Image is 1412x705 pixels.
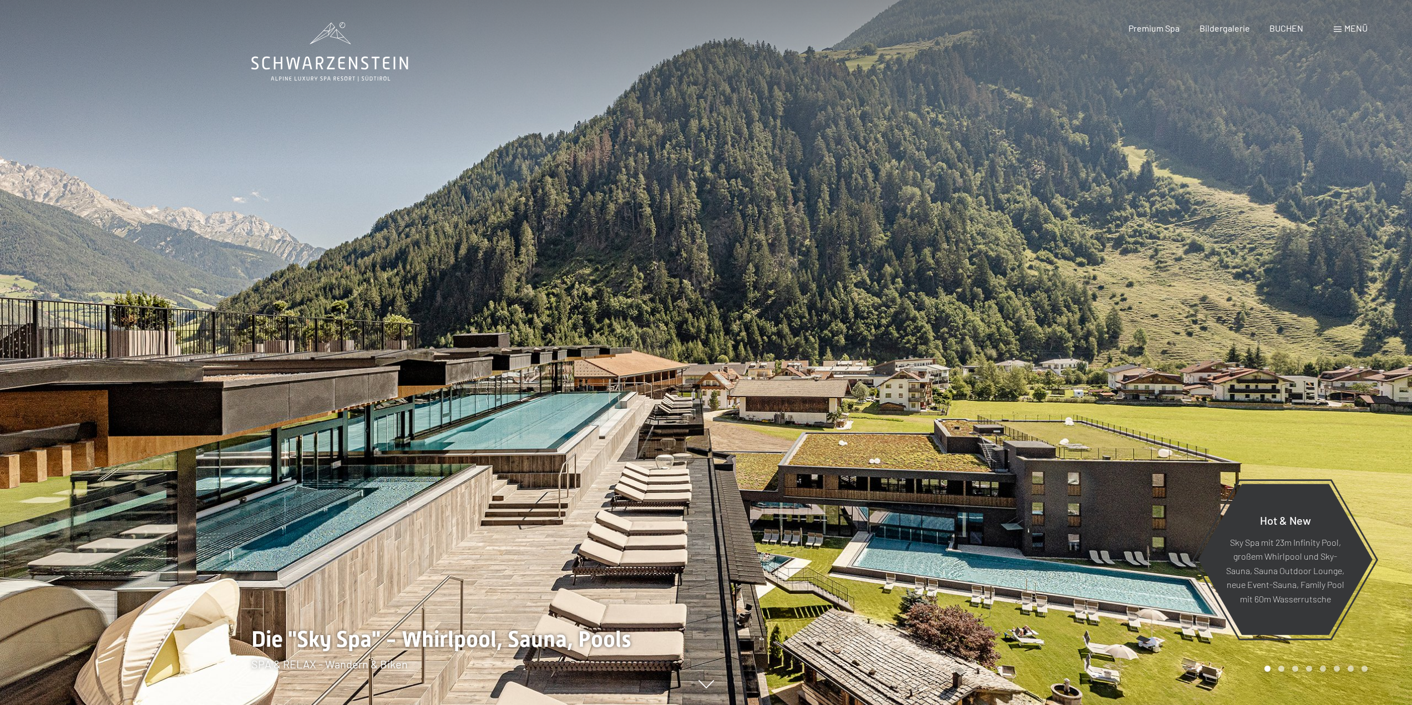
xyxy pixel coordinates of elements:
[1264,666,1271,672] div: Carousel Page 1 (Current Slide)
[1200,23,1250,33] a: Bildergalerie
[1320,666,1326,672] div: Carousel Page 5
[1225,535,1345,606] p: Sky Spa mit 23m Infinity Pool, großem Whirlpool und Sky-Sauna, Sauna Outdoor Lounge, neue Event-S...
[1197,483,1373,636] a: Hot & New Sky Spa mit 23m Infinity Pool, großem Whirlpool und Sky-Sauna, Sauna Outdoor Lounge, ne...
[1278,666,1284,672] div: Carousel Page 2
[1334,666,1340,672] div: Carousel Page 6
[1269,23,1303,33] a: BUCHEN
[1306,666,1312,672] div: Carousel Page 4
[1344,23,1368,33] span: Menü
[1362,666,1368,672] div: Carousel Page 8
[1261,666,1368,672] div: Carousel Pagination
[1292,666,1298,672] div: Carousel Page 3
[1128,23,1180,33] a: Premium Spa
[1260,513,1311,526] span: Hot & New
[1348,666,1354,672] div: Carousel Page 7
